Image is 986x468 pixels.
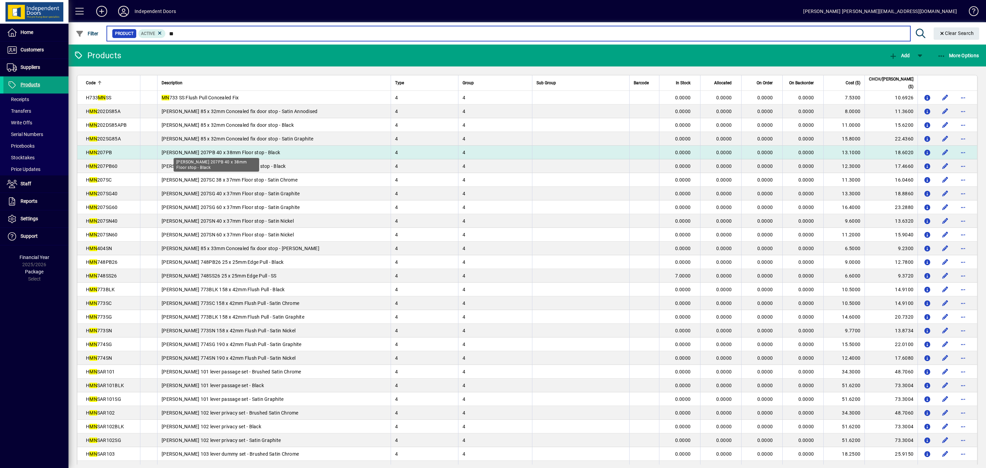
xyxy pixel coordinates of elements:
span: 0.0000 [675,163,691,169]
td: 10.5000 [823,296,864,310]
button: More options [958,270,969,281]
span: Pricebooks [7,143,35,149]
a: Settings [3,210,68,227]
td: 6.5000 [823,242,864,255]
a: Home [3,24,68,41]
span: 4 [395,191,398,196]
td: 14.9100 [864,283,918,296]
span: Sub Group [536,79,556,87]
span: 4 [463,109,465,114]
a: Transfers [3,105,68,117]
div: Code [86,79,136,87]
span: 4 [395,246,398,251]
span: 733 SS Flush Pull Concealed Fix [162,95,239,100]
em: MN [89,218,97,224]
span: 4 [463,246,465,251]
button: Edit [940,215,951,226]
span: 4 [395,150,398,155]
span: Staff [21,181,31,186]
span: 0.0000 [716,136,732,141]
td: 17.4660 [864,159,918,173]
td: 11.3000 [823,173,864,187]
span: H 202DS85A [86,109,121,114]
td: 23.2880 [864,200,918,214]
button: Edit [940,188,951,199]
button: Edit [940,366,951,377]
td: 13.6320 [864,214,918,228]
span: 0.0000 [675,122,691,128]
button: Edit [940,147,951,158]
span: 4 [395,287,398,292]
button: More options [958,188,969,199]
em: MN [89,163,97,169]
span: 4 [395,163,398,169]
span: 0.0000 [675,150,691,155]
span: Settings [21,216,38,221]
span: CHCH/[PERSON_NAME] ($) [869,75,913,90]
span: H 202SG85A [86,136,121,141]
td: 14.9100 [864,296,918,310]
span: 7.0000 [675,273,691,279]
span: H 207SG60 [86,205,118,210]
span: 4 [463,122,465,128]
span: 0.0000 [716,287,732,292]
span: 0.0000 [757,191,773,196]
div: Allocated [705,79,738,87]
a: Pricebooks [3,140,68,152]
td: 22.4360 [864,132,918,146]
span: 4 [463,177,465,183]
div: On Order [746,79,779,87]
span: 0.0000 [798,122,814,128]
span: 0.0000 [757,109,773,114]
div: Description [162,79,387,87]
span: Cost ($) [846,79,860,87]
a: Knowledge Base [964,1,977,24]
span: H 773BLK [86,287,115,292]
span: 0.0000 [675,136,691,141]
span: 0.0000 [757,150,773,155]
button: Edit [940,298,951,309]
div: Type [395,79,454,87]
span: H 207SN40 [86,218,118,224]
mat-chip: Activation Status: Active [138,29,166,38]
td: 10.6926 [864,91,918,104]
span: 0.0000 [675,259,691,265]
td: 11.0000 [823,118,864,132]
span: 0.0000 [798,95,814,100]
button: Edit [940,92,951,103]
span: Package [25,269,43,274]
span: 0.0000 [798,232,814,237]
td: 6.6000 [823,269,864,283]
span: Reports [21,198,37,204]
span: [PERSON_NAME] 207SG 60 x 37mm Floor stop - Satin Graphite [162,205,300,210]
span: Write Offs [7,120,32,125]
em: MN [89,246,97,251]
span: Stocktakes [7,155,35,160]
span: Product [115,30,134,37]
span: 0.0000 [798,163,814,169]
em: MN [89,177,97,183]
span: 4 [463,232,465,237]
div: Products [74,50,121,61]
span: Home [21,29,33,35]
button: Edit [940,174,951,185]
a: Customers [3,41,68,59]
span: 0.0000 [716,163,732,169]
div: In Stock [663,79,697,87]
span: Support [21,233,38,239]
span: 0.0000 [798,150,814,155]
td: 18.8860 [864,187,918,200]
span: 0.0000 [675,218,691,224]
button: Edit [940,161,951,172]
span: 4 [395,205,398,210]
span: 0.0000 [798,259,814,265]
span: 0.0000 [675,177,691,183]
a: Receipts [3,94,68,105]
button: More options [958,380,969,391]
button: Edit [940,120,951,131]
span: 4 [463,136,465,141]
a: Serial Numbers [3,128,68,140]
span: 0.0000 [675,287,691,292]
span: H 207SG40 [86,191,118,196]
span: Financial Year [20,255,49,260]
